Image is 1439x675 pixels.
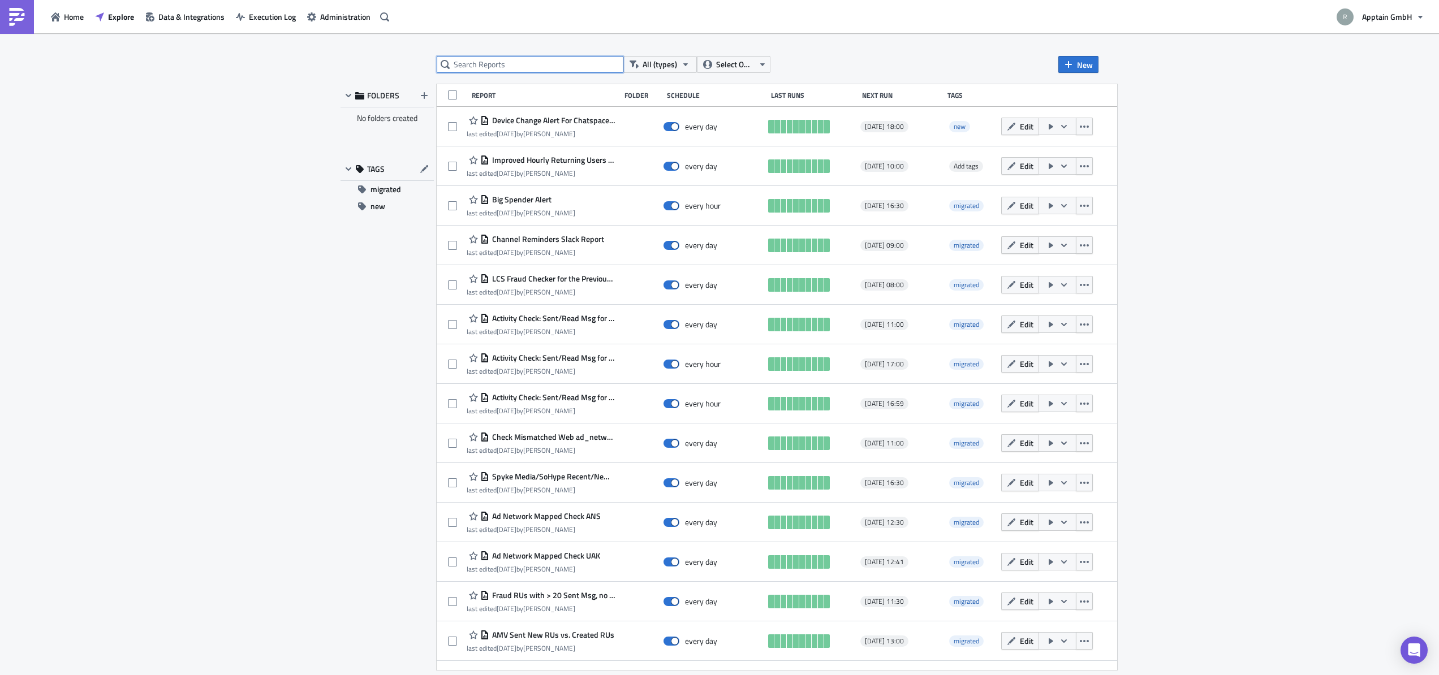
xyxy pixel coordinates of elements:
div: No folders created [341,107,434,129]
span: migrated [949,279,984,291]
div: every day [685,240,717,250]
span: Check Mismatched Web ad_network_mapped [489,432,615,442]
span: migrated [949,240,984,251]
button: Edit [1001,315,1039,333]
span: Explore [108,11,134,23]
time: 2025-07-23T07:12:13Z [497,326,516,337]
span: migrated [949,398,984,409]
button: All (types) [623,56,697,73]
span: Edit [1020,477,1033,488]
span: Ad Network Mapped Check UAK [489,551,600,561]
span: Add tags [949,161,983,172]
span: migrated [954,438,979,448]
span: migrated [954,517,979,527]
span: migrated [949,319,984,330]
time: 2025-07-23T04:22:54Z [497,247,516,258]
button: Edit [1001,513,1039,531]
button: Edit [1001,355,1039,373]
div: every day [685,122,717,132]
span: Edit [1020,516,1033,528]
span: Edit [1020,160,1033,172]
span: migrated [949,358,984,370]
a: Explore [89,8,140,25]
div: Next Run [862,91,942,99]
time: 2025-07-23T07:39:41Z [497,207,516,218]
span: migrated [954,240,979,250]
div: every day [685,636,717,646]
span: new [370,198,385,215]
button: New [1058,56,1098,73]
button: Home [45,8,89,25]
span: Apptain GmbH [1362,11,1412,23]
button: Edit [1001,118,1039,135]
button: Data & Integrations [140,8,230,25]
div: last edited by [PERSON_NAME] [467,169,615,178]
span: [DATE] 16:59 [865,399,904,408]
span: Edit [1020,318,1033,330]
time: 2025-07-22T07:52:39Z [497,168,516,179]
div: every day [685,517,717,527]
button: Edit [1001,553,1039,570]
span: Edit [1020,556,1033,568]
div: last edited by [PERSON_NAME] [467,248,604,257]
button: Edit [1001,474,1039,491]
span: Data & Integrations [158,11,225,23]
button: Edit [1001,276,1039,293]
img: PushMetrics [8,8,26,26]
span: migrated [954,477,979,488]
div: last edited by [PERSON_NAME] [467,209,575,217]
div: every day [685,596,717,607]
span: migrated [954,556,979,567]
span: [DATE] 09:00 [865,241,904,250]
input: Search Reports [437,56,623,73]
span: Edit [1020,358,1033,370]
div: last edited by [PERSON_NAME] [467,604,615,613]
span: [DATE] 18:00 [865,122,904,131]
div: every day [685,557,717,567]
div: Schedule [667,91,765,99]
time: 2025-08-04T07:08:57Z [497,366,516,377]
span: Device Change Alert For Chatspace Native [489,115,615,126]
span: Edit [1020,595,1033,607]
span: Fraud RUs with > 20 Sent Msg, no LCS event, < 0 Coin Balance of Yesterday and Today [489,590,615,600]
span: migrated [954,358,979,369]
span: migrated [949,438,984,449]
div: last edited by [PERSON_NAME] [467,327,615,336]
span: All (types) [643,58,677,71]
div: every hour [685,399,721,409]
span: Administration [320,11,370,23]
div: Open Intercom Messenger [1401,637,1428,664]
div: last edited by [PERSON_NAME] [467,288,615,296]
span: [DATE] 17:00 [865,360,904,369]
span: migrated [370,181,401,198]
button: Administration [301,8,376,25]
time: 2025-07-29T02:53:23Z [497,128,516,139]
span: [DATE] 16:30 [865,478,904,487]
span: Execution Log [249,11,296,23]
span: [DATE] 12:41 [865,557,904,566]
div: every hour [685,359,721,369]
div: last edited by [PERSON_NAME] [467,644,614,652]
span: Spyke Media/SoHype Recent/New Networks [489,471,615,482]
time: 2025-07-23T07:30:24Z [497,484,516,495]
span: [DATE] 11:00 [865,439,904,448]
span: Select Owner [716,58,754,71]
span: migrated [949,596,984,607]
button: migrated [341,181,434,198]
span: [DATE] 12:30 [865,518,904,527]
span: Big Spender Alert [489,194,552,205]
span: migrated [954,635,979,646]
span: LCS Fraud Checker for the Previous Day ONLY [489,274,615,284]
button: Edit [1001,157,1039,175]
span: Ad Network Mapped Check ANS [489,511,601,521]
span: migrated [954,319,979,330]
button: Edit [1001,434,1039,452]
div: last edited by [PERSON_NAME] [467,406,615,415]
span: Home [64,11,84,23]
span: [DATE] 10:00 [865,162,904,171]
time: 2025-07-23T12:47:52Z [497,643,516,654]
span: [DATE] 08:00 [865,280,904,289]
button: Edit [1001,197,1039,214]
